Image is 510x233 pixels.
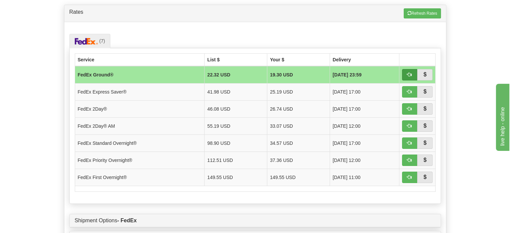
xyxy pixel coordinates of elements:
[267,169,330,186] td: 149.55 USD
[75,152,205,169] td: FedEx Priority Overnight®
[205,54,267,66] th: List $
[267,118,330,135] td: 33.07 USD
[75,101,205,118] td: FedEx 2Day®
[99,38,105,44] span: (7)
[333,72,361,77] span: [DATE] 23:59
[267,66,330,83] td: 19.30 USD
[205,83,267,101] td: 41.98 USD
[333,89,360,95] span: [DATE] 17:00
[75,169,205,186] td: FedEx First Overnight®
[75,83,205,101] td: FedEx Express Saver®
[267,54,330,66] th: Your $
[205,101,267,118] td: 46.08 USD
[333,123,360,129] span: [DATE] 12:00
[267,152,330,169] td: 37.36 USD
[267,83,330,101] td: 25.19 USD
[267,135,330,152] td: 34.57 USD
[75,118,205,135] td: FedEx 2Day® AM
[330,54,399,66] th: Delivery
[205,152,267,169] td: 112.51 USD
[495,82,509,151] iframe: chat widget
[333,140,360,146] span: [DATE] 17:00
[333,158,360,163] span: [DATE] 12:00
[205,66,267,83] td: 22.32 USD
[205,169,267,186] td: 149.55 USD
[267,101,330,118] td: 26.74 USD
[75,54,205,66] th: Service
[205,118,267,135] td: 55.19 USD
[205,135,267,152] td: 98.90 USD
[69,8,441,18] div: Rates
[75,218,137,223] a: Shipment Options- FedEx
[5,4,62,12] div: live help - online
[333,106,360,112] span: [DATE] 17:00
[75,135,205,152] td: FedEx Standard Overnight®
[75,66,205,83] td: FedEx Ground®
[117,218,137,223] strong: - FedEx
[404,8,441,18] button: Refresh Rates
[75,38,98,45] img: FedEx Express®
[333,175,360,180] span: [DATE] 11:00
